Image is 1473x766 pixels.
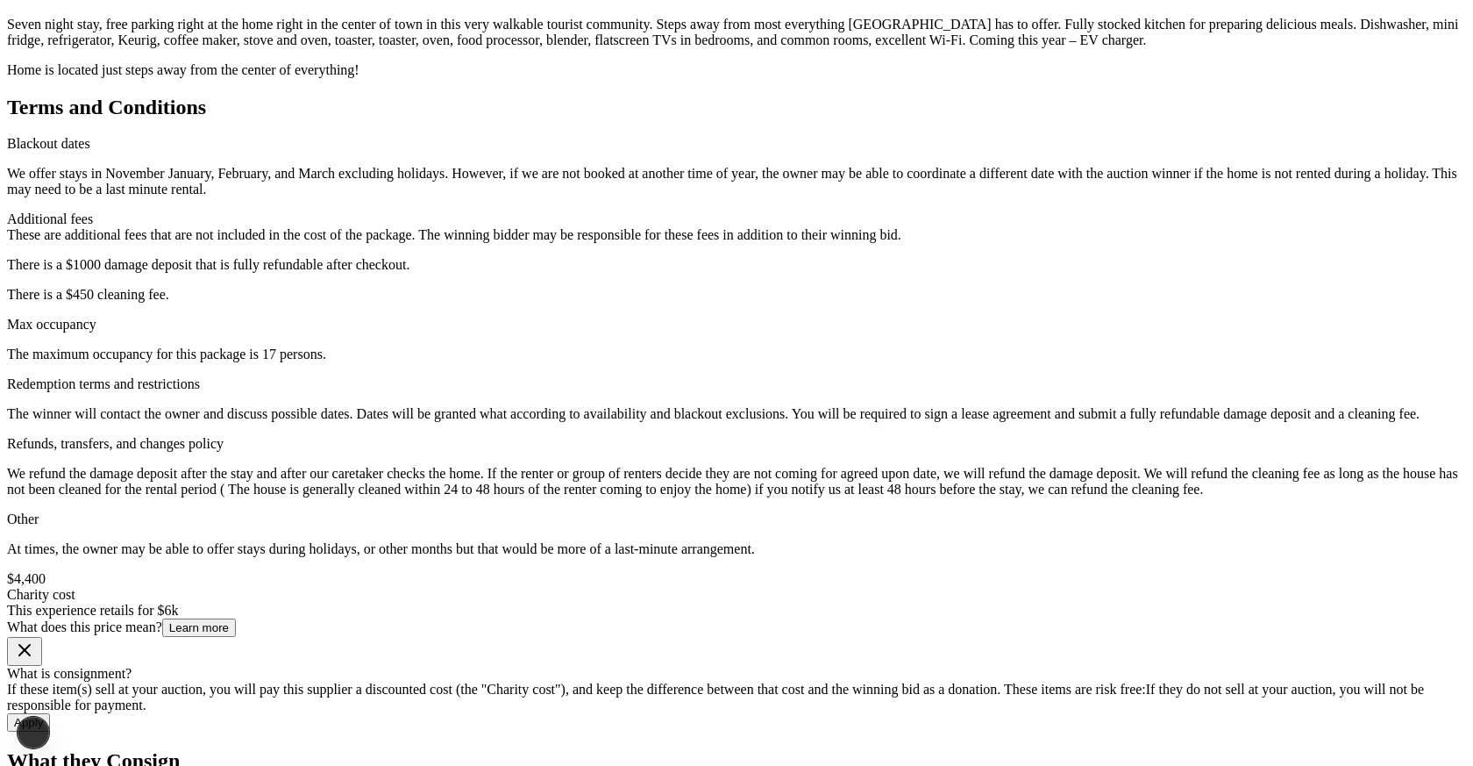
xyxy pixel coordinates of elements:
[1004,682,1146,697] span: These items are risk free:
[162,619,236,637] button: Learn more
[7,541,1466,557] p: At times, the owner may be able to offer stays during holidays, or other months but that would be...
[7,436,1466,452] div: Refunds, transfers, and changes policy
[7,713,50,732] button: Apply
[7,287,1466,303] p: There is a $450 cleaning fee.
[7,347,1466,362] p: The maximum occupancy for this package is 17 persons.
[7,666,132,681] span: What is consignment?
[7,317,1466,333] div: Max occupancy
[7,512,1466,527] div: Other
[7,587,1466,603] div: Charity cost
[7,603,1466,619] div: This experience retails for $6k
[7,682,1424,712] span: If these item(s) sell at your auction, you will pay this supplier a discounted cost (the "Charity...
[7,619,1466,637] div: What does this price mean?
[7,376,1466,392] div: Redemption terms and restrictions
[7,406,1466,422] p: The winner will contact the owner and discuss possible dates. Dates will be granted what accordin...
[7,466,1466,498] p: We refund the damage deposit after the stay and after our caretaker checks the home. If the rente...
[7,571,1466,587] div: $4,400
